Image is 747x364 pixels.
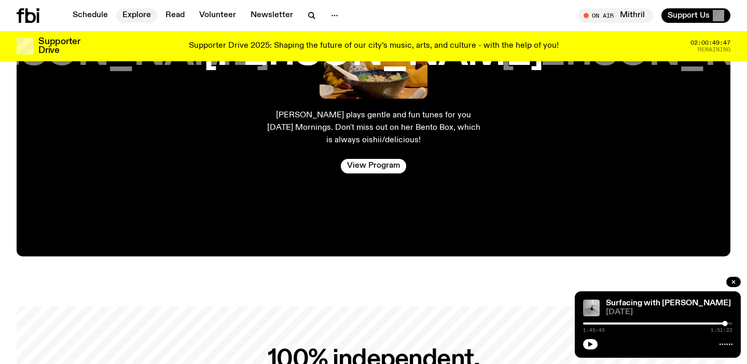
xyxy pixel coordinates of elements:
[578,8,653,23] button: On AirMithril
[661,8,730,23] button: Support Us
[244,8,299,23] a: Newsletter
[159,8,191,23] a: Read
[711,328,732,333] span: 1:51:22
[341,159,406,173] a: View Program
[203,34,543,73] h3: [PERSON_NAME]
[690,40,730,46] span: 02:00:49:47
[116,8,157,23] a: Explore
[189,42,559,51] p: Supporter Drive 2025: Shaping the future of our city’s music, arts, and culture - with the help o...
[38,37,80,55] h3: Supporter Drive
[266,109,481,146] p: [PERSON_NAME] plays gentle and fun tunes for you [DATE] Mornings. Don't miss out on her Bento Box...
[193,8,242,23] a: Volunteer
[583,328,605,333] span: 1:45:45
[66,8,114,23] a: Schedule
[606,308,732,316] span: [DATE]
[668,11,710,20] span: Support Us
[606,299,731,307] a: Surfacing with [PERSON_NAME]
[698,47,730,52] span: Remaining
